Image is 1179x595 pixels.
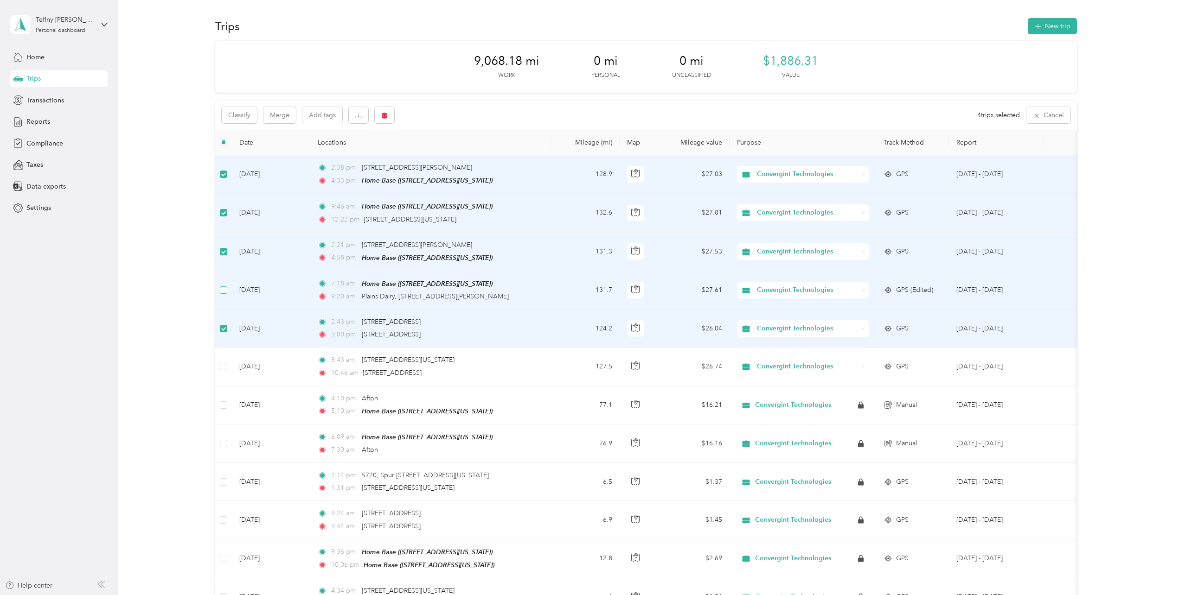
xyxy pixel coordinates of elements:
span: 5:10 pm [331,406,358,416]
span: Home Base ([STREET_ADDRESS][US_STATE]) [362,203,493,210]
td: 6.5 [551,463,620,501]
span: 4:33 pm [331,176,358,186]
span: Settings [26,203,51,213]
span: 7:30 am [331,445,358,455]
span: 9:24 am [331,508,358,519]
iframe: Everlance-gr Chat Button Frame [1127,543,1179,595]
td: $2.69 [656,539,730,578]
span: Home Base ([STREET_ADDRESS][US_STATE]) [362,407,493,415]
td: [DATE] [232,310,310,348]
span: GPS [896,477,909,487]
td: Jul 1 - 31, 2025 [949,539,1044,578]
span: 10:46 am [331,368,359,378]
span: GPS [896,361,909,372]
td: $1.45 [656,501,730,539]
td: $16.21 [656,386,730,424]
span: Convergint Technologies [755,516,831,524]
span: Afton [362,446,378,454]
th: Purpose [730,130,876,155]
button: Cancel [1026,107,1070,123]
td: 127.5 [551,348,620,386]
th: Track Method [876,130,949,155]
span: 9:36 pm [331,547,358,557]
span: [STREET_ADDRESS][PERSON_NAME] [362,241,472,249]
span: Convergint Technologies [757,169,858,179]
button: Classify [222,107,257,123]
span: Reports [26,117,50,127]
p: Unclassified [672,71,711,80]
span: $1,886.31 [763,54,818,69]
span: 8:43 am [331,355,358,365]
button: Add tags [302,107,342,123]
span: [STREET_ADDRESS][US_STATE] [362,587,455,595]
span: Convergint Technologies [757,323,858,334]
span: Trips [26,74,41,83]
td: $27.03 [656,155,730,194]
td: $26.04 [656,310,730,348]
td: [DATE] [232,233,310,271]
span: 6:09 am [331,432,358,442]
span: 5:00 pm [331,329,358,340]
td: [DATE] [232,194,310,232]
td: 6.9 [551,501,620,539]
th: Date [232,130,310,155]
td: Aug 1 - 31, 2025 [949,271,1044,310]
button: Help center [5,581,52,590]
span: [STREET_ADDRESS] [362,318,421,326]
button: New trip [1028,18,1077,34]
span: [STREET_ADDRESS] [362,330,421,338]
span: Home Base ([STREET_ADDRESS][US_STATE]) [362,433,493,441]
td: Jul 1 - 31, 2025 [949,501,1044,539]
span: 4:10 pm [331,393,358,404]
span: Manual [896,438,917,449]
td: [DATE] [232,271,310,310]
td: Jul 1 - 31, 2025 [949,424,1044,463]
span: GPS [896,169,909,179]
p: Value [782,71,800,80]
span: 0 mi [679,54,704,69]
td: $26.74 [656,348,730,386]
span: Compliance [26,139,63,148]
span: 2:21 pm [331,240,358,250]
div: Teffny [PERSON_NAME] [36,15,94,25]
td: Aug 1 - 31, 2025 [949,310,1044,348]
span: Convergint Technologies [755,401,831,409]
p: Personal [591,71,620,80]
span: Convergint Technologies [757,247,858,257]
td: 12.8 [551,539,620,578]
span: Convergint Technologies [757,361,858,372]
span: Convergint Technologies [755,478,831,486]
h1: Trips [215,21,240,31]
td: [DATE] [232,424,310,463]
td: 128.9 [551,155,620,194]
span: Plains Dairy, [STREET_ADDRESS][PERSON_NAME] [362,292,509,300]
td: 77.1 [551,386,620,424]
span: Convergint Technologies [757,285,858,295]
span: 1:31 pm [331,483,358,493]
span: 9,068.18 mi [474,54,539,69]
td: $27.61 [656,271,730,310]
td: 131.7 [551,271,620,310]
td: 131.3 [551,233,620,271]
span: [STREET_ADDRESS] [362,509,421,517]
span: [STREET_ADDRESS] [362,522,421,530]
span: 4:58 pm [331,253,358,263]
th: Locations [310,130,551,155]
span: Data exports [26,182,66,191]
td: Aug 1 - 31, 2025 [949,348,1044,386]
span: [STREET_ADDRESS][US_STATE] [362,484,455,492]
span: Convergint Technologies [755,554,831,563]
th: Mileage (mi) [551,130,620,155]
span: Convergint Technologies [755,439,831,448]
td: 124.2 [551,310,620,348]
span: 5720, Spur [STREET_ADDRESS][US_STATE] [362,471,489,479]
td: $1.37 [656,463,730,501]
button: Merge [263,107,296,123]
span: 2:38 pm [331,163,358,173]
span: Home Base ([STREET_ADDRESS][US_STATE]) [362,254,493,261]
span: 12:22 pm [331,215,359,225]
span: Home [26,52,45,62]
th: Mileage value [656,130,730,155]
span: 2:43 pm [331,317,358,327]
